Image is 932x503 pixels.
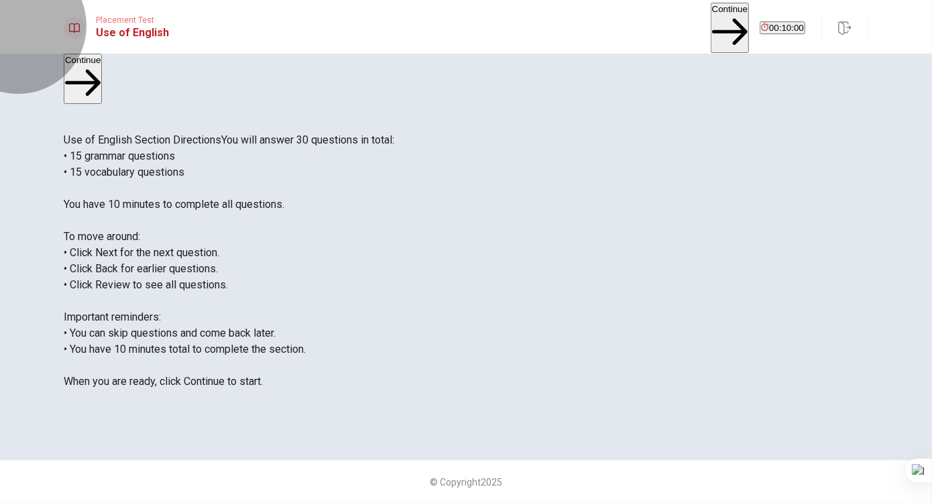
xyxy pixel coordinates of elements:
[64,133,221,146] span: Use of English Section Directions
[64,54,102,104] button: Continue
[96,25,169,41] h1: Use of English
[760,21,805,34] button: 00:10:00
[769,23,804,33] span: 00:10:00
[711,3,749,53] button: Continue
[430,477,502,488] span: © Copyright 2025
[64,133,394,388] span: You will answer 30 questions in total: • 15 grammar questions • 15 vocabulary questions You have ...
[96,15,169,25] span: Placement Test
